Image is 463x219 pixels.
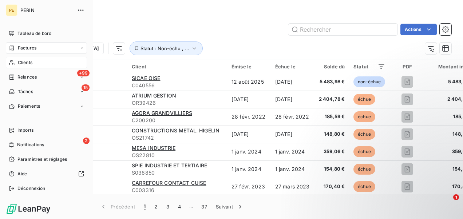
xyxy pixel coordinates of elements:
span: C200200 [132,117,223,124]
span: Factures [18,45,36,51]
span: échue [353,111,375,122]
span: OR39426 [132,99,223,107]
span: CARREFOUR CONTACT CUISE [132,180,206,186]
span: 2 404,78 € [319,96,345,103]
td: 1 janv. 2024 [271,143,314,160]
a: +99Relances [6,71,87,83]
span: AGORA GRANDVILLIERS [132,110,192,116]
td: 28 févr. 2022 [271,108,314,126]
button: Précédent [95,199,139,214]
span: MESA INDUSTRIE [132,145,175,151]
button: 3 [162,199,174,214]
span: non-échue [353,76,385,87]
span: Déconnexion [17,185,45,192]
div: PDF [394,64,420,69]
iframe: Intercom live chat [438,194,456,212]
span: 1 [144,203,146,210]
input: Rechercher [288,24,397,35]
div: Solde dû [319,64,345,69]
td: 28 févr. 2022 [227,108,271,126]
button: Suivant [211,199,248,214]
td: 12 août 2025 [227,73,271,91]
span: Clients [18,59,32,66]
span: Relances [17,74,37,80]
span: … [185,201,197,212]
span: 185,59 € [319,113,345,120]
span: 15 [82,84,90,91]
span: échue [353,146,375,157]
button: 2 [150,199,162,214]
span: C003316 [132,187,223,194]
div: Client [132,64,223,69]
td: 1 janv. 2024 [271,160,314,178]
iframe: Intercom notifications message [317,148,463,199]
div: Émise le [231,64,266,69]
td: 27 févr. 2023 [227,178,271,195]
span: 148,80 € [319,131,345,138]
span: 5 483,98 € [319,78,345,85]
span: PERIN [20,7,73,13]
button: 1 [139,199,150,214]
span: Paiements [18,103,40,109]
span: Tableau de bord [17,30,51,37]
span: OS22810 [132,152,223,159]
div: Échue le [275,64,310,69]
img: Logo LeanPay [6,203,51,215]
a: 15Tâches [6,86,87,97]
td: 1 janv. 2024 [227,160,271,178]
a: Paiements [6,100,87,112]
a: Factures [6,42,87,54]
td: 27 mars 2023 [271,178,314,195]
td: [DATE] [227,126,271,143]
span: Imports [17,127,33,134]
span: OS21742 [132,134,223,142]
a: Paramètres et réglages [6,154,87,165]
a: Tableau de bord [6,28,87,39]
span: Statut : Non-échu , ... [141,45,189,51]
a: Imports [6,124,87,136]
td: 1 janv. 2024 [227,143,271,160]
span: Tâches [18,88,33,95]
button: 37 [197,199,211,214]
span: Aide [17,171,27,177]
button: Actions [400,24,437,35]
span: +99 [77,70,90,76]
span: échue [353,94,375,105]
div: Statut [353,64,385,69]
td: [DATE] [271,73,314,91]
td: [DATE] [271,126,314,143]
span: SPIE INDUSTRIE ET TERTIAIRE [132,162,207,168]
td: [DATE] [271,91,314,108]
span: Notifications [17,142,44,148]
span: S038850 [132,169,223,176]
span: échue [353,129,375,140]
span: SICAE OISE [132,75,161,81]
td: [DATE] [227,91,271,108]
div: PE [6,4,17,16]
span: C040556 [132,82,223,89]
a: Aide [6,168,87,180]
span: Paramètres et réglages [17,156,67,163]
span: ATRIUM GESTION [132,92,176,99]
span: 2 [83,138,90,144]
button: Statut : Non-échu , ... [130,41,203,55]
span: CONSTRUCTIONS METAL. HIGELIN [132,127,219,134]
button: 4 [174,199,185,214]
span: 1 [453,194,459,200]
a: Clients [6,57,87,68]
